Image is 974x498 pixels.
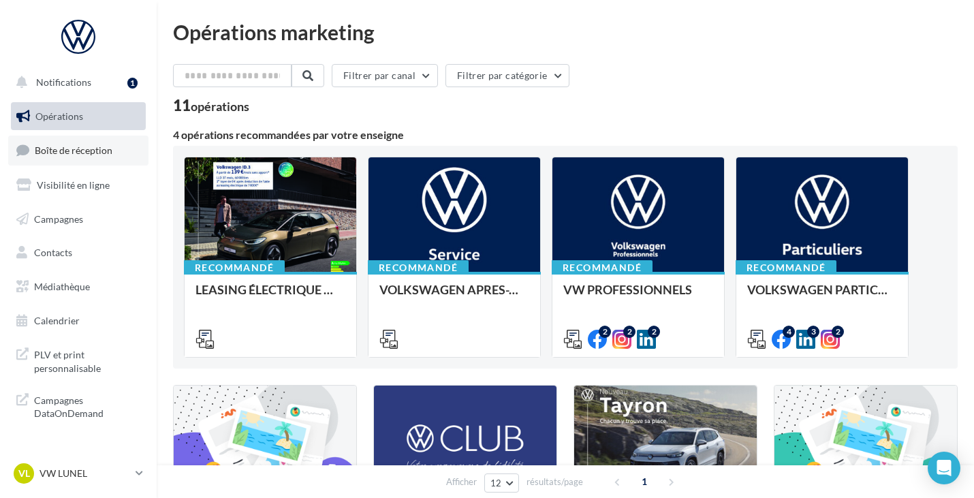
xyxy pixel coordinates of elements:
[832,326,844,338] div: 2
[736,260,836,275] div: Recommandé
[195,283,345,310] div: LEASING ÉLECTRIQUE 2025
[184,260,285,275] div: Recommandé
[11,461,146,486] a: VL VW LUNEL
[807,326,819,338] div: 3
[8,102,148,131] a: Opérations
[34,345,140,375] span: PLV et print personnalisable
[8,273,148,301] a: Médiathèque
[8,307,148,335] a: Calendrier
[40,467,130,480] p: VW LUNEL
[34,391,140,420] span: Campagnes DataOnDemand
[8,386,148,426] a: Campagnes DataOnDemand
[37,179,110,191] span: Visibilité en ligne
[445,64,569,87] button: Filtrer par catégorie
[552,260,653,275] div: Recommandé
[127,78,138,89] div: 1
[446,476,477,488] span: Afficher
[527,476,583,488] span: résultats/page
[379,283,529,310] div: VOLKSWAGEN APRES-VENTE
[623,326,635,338] div: 2
[36,76,91,88] span: Notifications
[490,478,502,488] span: 12
[34,281,90,292] span: Médiathèque
[34,213,83,224] span: Campagnes
[747,283,897,310] div: VOLKSWAGEN PARTICULIER
[8,238,148,267] a: Contacts
[648,326,660,338] div: 2
[484,473,519,493] button: 12
[928,452,960,484] div: Open Intercom Messenger
[18,467,30,480] span: VL
[173,129,958,140] div: 4 opérations recommandées par votre enseigne
[783,326,795,338] div: 4
[633,471,655,493] span: 1
[8,205,148,234] a: Campagnes
[35,144,112,156] span: Boîte de réception
[368,260,469,275] div: Recommandé
[34,247,72,258] span: Contacts
[8,136,148,165] a: Boîte de réception
[173,98,249,113] div: 11
[35,110,83,122] span: Opérations
[34,315,80,326] span: Calendrier
[332,64,438,87] button: Filtrer par canal
[8,68,143,97] button: Notifications 1
[8,171,148,200] a: Visibilité en ligne
[599,326,611,338] div: 2
[173,22,958,42] div: Opérations marketing
[563,283,713,310] div: VW PROFESSIONNELS
[8,340,148,380] a: PLV et print personnalisable
[191,100,249,112] div: opérations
